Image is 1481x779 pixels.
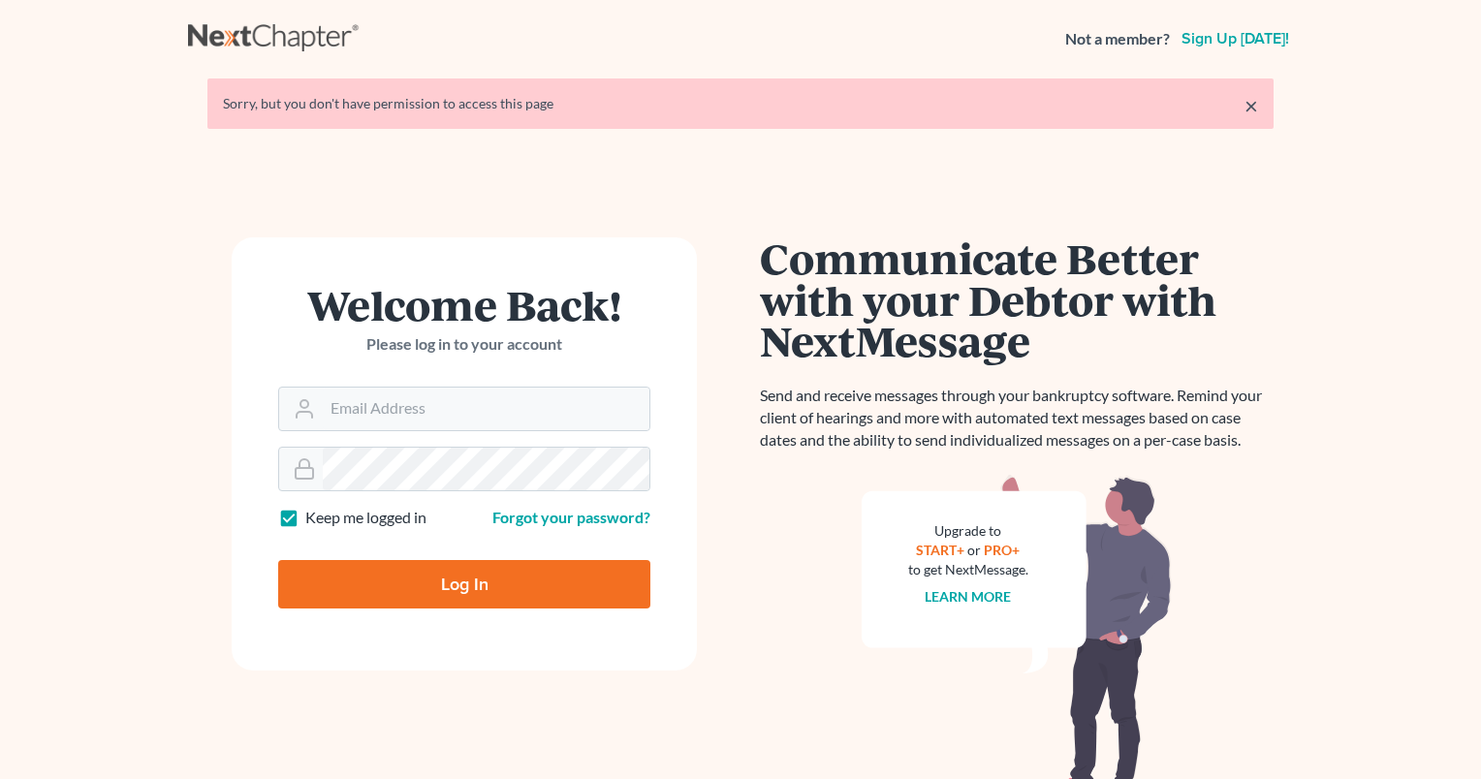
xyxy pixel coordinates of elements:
[1245,94,1258,117] a: ×
[278,333,650,356] p: Please log in to your account
[223,94,1258,113] div: Sorry, but you don't have permission to access this page
[278,284,650,326] h1: Welcome Back!
[908,521,1028,541] div: Upgrade to
[1065,28,1170,50] strong: Not a member?
[1178,31,1293,47] a: Sign up [DATE]!
[323,388,649,430] input: Email Address
[760,385,1274,452] p: Send and receive messages through your bankruptcy software. Remind your client of hearings and mo...
[968,542,982,558] span: or
[305,507,426,529] label: Keep me logged in
[985,542,1021,558] a: PRO+
[278,560,650,608] input: Log In
[926,588,1012,605] a: Learn more
[908,560,1028,579] div: to get NextMessage.
[492,508,650,526] a: Forgot your password?
[917,542,965,558] a: START+
[760,237,1274,361] h1: Communicate Better with your Debtor with NextMessage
